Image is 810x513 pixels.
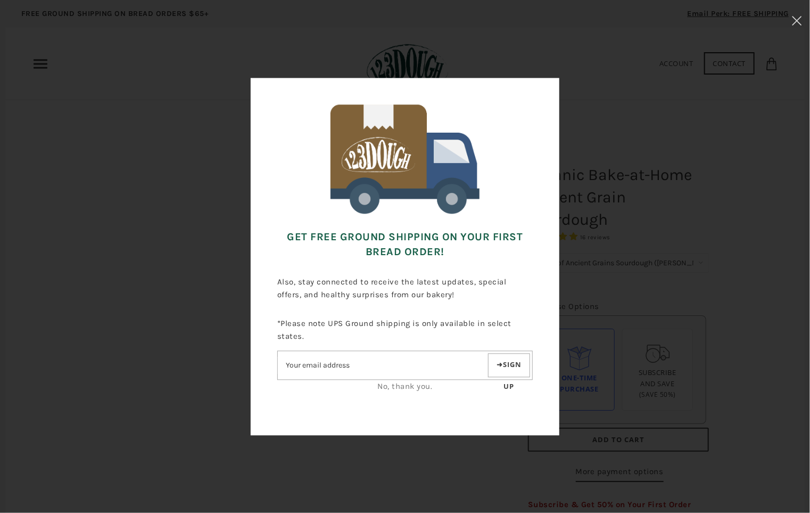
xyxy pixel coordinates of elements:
button: Sign up [488,353,530,377]
img: 123Dough Bakery Free Shipping for First Time Customers [330,104,480,214]
div: *Please note UPS Ground shipping is only available in select states. [277,309,533,401]
h3: Get FREE Ground Shipping on Your First Bread Order! [277,222,533,267]
a: No, thank you. [378,381,433,391]
input: Email address [278,356,486,374]
p: Also, stay connected to receive the latest updates, special offers, and healthy surprises from ou... [277,267,533,309]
